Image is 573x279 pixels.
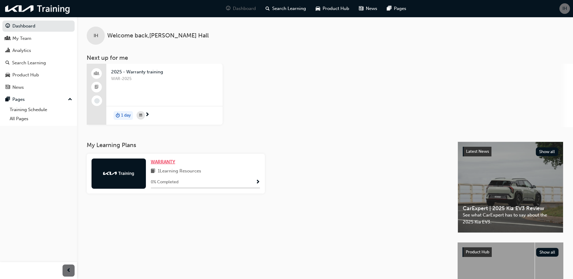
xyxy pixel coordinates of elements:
[359,5,363,12] span: news-icon
[2,19,75,94] button: DashboardMy TeamAnalyticsSearch LearningProduct HubNews
[5,24,10,29] span: guage-icon
[12,84,24,91] div: News
[261,2,311,15] a: search-iconSearch Learning
[12,47,31,54] div: Analytics
[77,54,573,61] h3: Next up for me
[2,69,75,81] a: Product Hub
[5,72,10,78] span: car-icon
[94,98,100,104] span: learningRecordVerb_NONE-icon
[316,5,320,12] span: car-icon
[5,36,10,41] span: people-icon
[7,105,75,114] a: Training Schedule
[7,114,75,123] a: All Pages
[12,96,25,103] div: Pages
[87,142,448,149] h3: My Learning Plans
[102,170,135,176] img: kia-training
[256,180,260,185] span: Show Progress
[463,147,558,156] a: Latest NewsShow all
[458,142,563,233] a: Latest NewsShow allCarExpert | 2025 Kia EV3 ReviewSee what CarExpert has to say about the 2025 Ki...
[354,2,382,15] a: news-iconNews
[151,168,155,175] span: book-icon
[2,94,75,105] button: Pages
[2,57,75,69] a: Search Learning
[311,2,354,15] a: car-iconProduct Hub
[95,70,99,78] span: people-icon
[116,112,120,120] span: duration-icon
[562,5,567,12] span: IH
[466,249,489,255] span: Product Hub
[266,5,270,12] span: search-icon
[5,85,10,90] span: news-icon
[233,5,256,12] span: Dashboard
[5,97,10,102] span: pages-icon
[145,112,150,118] span: next-icon
[323,5,349,12] span: Product Hub
[2,21,75,32] a: Dashboard
[5,60,10,66] span: search-icon
[12,59,46,66] div: Search Learning
[559,3,570,14] button: IH
[536,147,559,156] button: Show all
[121,112,131,119] span: 1 day
[2,45,75,56] a: Analytics
[463,212,558,225] span: See what CarExpert has to say about the 2025 Kia EV3.
[387,5,391,12] span: pages-icon
[111,75,218,82] span: WAR-2025
[5,48,10,53] span: chart-icon
[226,5,230,12] span: guage-icon
[366,5,377,12] span: News
[394,5,406,12] span: Pages
[139,112,142,119] span: calendar-icon
[158,168,201,175] span: 1 Learning Resources
[382,2,411,15] a: pages-iconPages
[2,82,75,93] a: News
[151,159,178,165] a: WARRANTY
[536,248,559,257] button: Show all
[466,149,489,154] span: Latest News
[107,32,209,39] span: Welcome back , [PERSON_NAME] Hall
[256,178,260,186] button: Show Progress
[68,96,72,104] span: up-icon
[12,35,31,42] div: My Team
[221,2,261,15] a: guage-iconDashboard
[95,83,99,91] span: booktick-icon
[462,247,559,257] a: Product HubShow all
[3,2,72,15] img: kia-training
[463,205,558,212] span: CarExpert | 2025 Kia EV3 Review
[94,32,98,39] span: IH
[2,33,75,44] a: My Team
[66,267,71,274] span: prev-icon
[151,159,175,165] span: WARRANTY
[12,72,39,79] div: Product Hub
[272,5,306,12] span: Search Learning
[111,69,218,75] span: 2025 - Warranty training
[87,64,223,125] a: 2025 - Warranty trainingWAR-2025duration-icon1 day
[151,179,179,186] span: 0 % Completed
